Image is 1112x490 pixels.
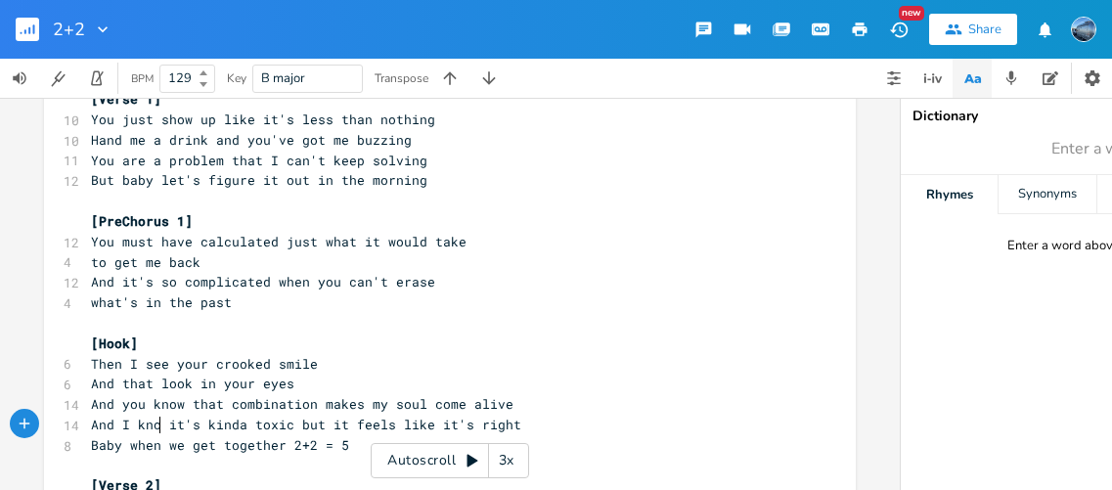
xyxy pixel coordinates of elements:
[227,72,246,84] div: Key
[91,233,467,250] span: You must have calculated just what it would take
[879,12,918,47] button: New
[91,273,435,290] span: And it's so complicated when you can't erase
[1071,17,1096,42] img: DJ Flossy
[929,14,1017,45] button: Share
[91,212,193,230] span: [PreChorus 1]
[91,90,161,108] span: [Verse 1]
[91,395,513,413] span: And you know that combination makes my soul come alive
[91,416,521,433] span: And I kno it's kinda toxic but it feels like it's right
[131,73,154,84] div: BPM
[375,72,428,84] div: Transpose
[91,253,200,271] span: to get me back
[91,375,294,392] span: And that look in your eyes
[489,443,524,478] div: 3x
[91,111,435,128] span: You just show up like it's less than nothing
[91,436,349,454] span: Baby when we get together 2+2 = 5
[91,131,412,149] span: Hand me a drink and you've got me buzzing
[91,355,318,373] span: Then I see your crooked smile
[53,21,85,38] span: 2+2
[901,175,998,214] div: Rhymes
[968,21,1001,38] div: Share
[91,171,427,189] span: But baby let's figure it out in the morning
[91,334,138,352] span: [Hook]
[899,6,924,21] div: New
[999,175,1095,214] div: Synonyms
[371,443,529,478] div: Autoscroll
[91,152,427,169] span: You are a problem that I can't keep solving
[91,293,232,311] span: what's in the past
[261,69,305,87] span: B major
